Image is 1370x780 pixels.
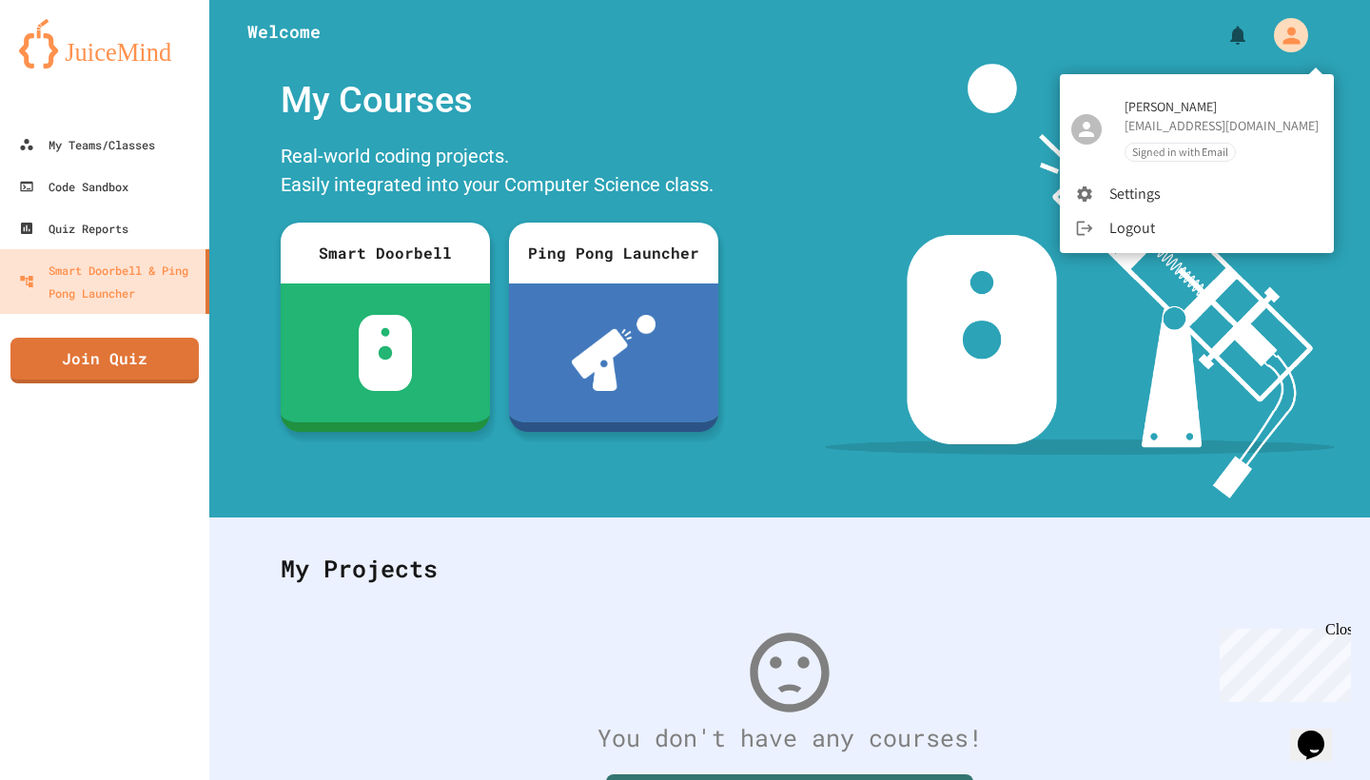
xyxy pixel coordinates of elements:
[1125,97,1319,116] span: [PERSON_NAME]
[1060,177,1334,211] li: Settings
[1125,144,1235,160] span: Signed in with Email
[1212,621,1351,702] iframe: chat widget
[1125,116,1319,135] div: [EMAIL_ADDRESS][DOMAIN_NAME]
[8,8,131,121] div: Chat with us now!Close
[1290,704,1351,761] iframe: chat widget
[1060,211,1334,245] li: Logout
